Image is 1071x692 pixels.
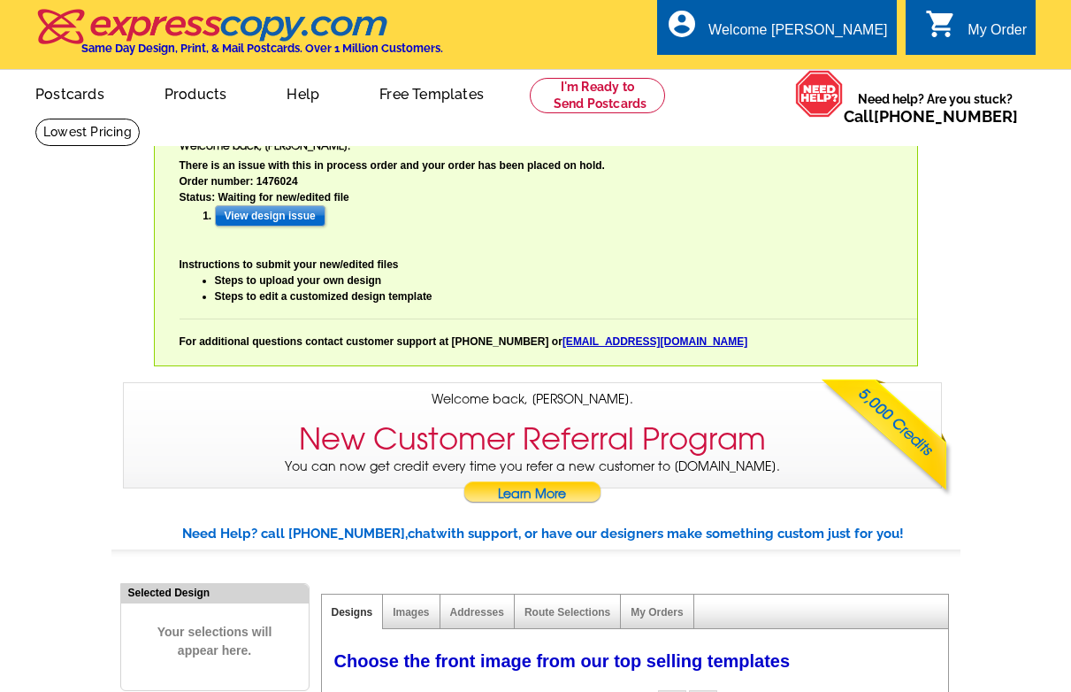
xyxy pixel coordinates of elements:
[215,290,432,303] a: Steps to edit a customized design template
[666,8,698,40] i: account_circle
[7,72,133,113] a: Postcards
[180,191,212,204] b: Status
[450,606,504,619] a: Addresses
[334,651,791,671] span: Choose the front image from our top selling templates
[180,138,350,154] span: Welcome back, [PERSON_NAME].
[136,72,256,113] a: Products
[844,107,1018,126] span: Call
[81,42,443,55] h4: Same Day Design, Print, & Mail Postcards. Over 1 Million Customers.
[393,606,429,619] a: Images
[121,584,309,601] div: Selected Design
[925,19,1027,42] a: shopping_cart My Order
[463,481,602,508] a: Learn More
[844,90,1027,126] span: Need help? Are you stuck?
[134,605,295,678] span: Your selections will appear here.
[968,22,1027,47] div: My Order
[215,205,325,227] input: View design issue
[351,72,512,113] a: Free Templates
[925,8,957,40] i: shopping_cart
[215,274,382,287] a: Steps to upload your own design
[708,22,887,47] div: Welcome [PERSON_NAME]
[524,606,610,619] a: Route Selections
[180,158,917,350] div: There is an issue with this in process order and your order has been placed on hold. Order number...
[124,457,941,508] p: You can now get credit every time you refer a new customer to [DOMAIN_NAME].
[408,526,436,542] span: chat
[258,72,348,113] a: Help
[874,107,1018,126] a: [PHONE_NUMBER]
[35,21,443,55] a: Same Day Design, Print, & Mail Postcards. Over 1 Million Customers.
[631,606,683,619] a: My Orders
[562,335,747,348] a: [EMAIL_ADDRESS][DOMAIN_NAME]
[432,390,633,409] span: Welcome back, [PERSON_NAME].
[795,70,844,118] img: help
[299,421,766,457] h3: New Customer Referral Program
[332,606,373,619] a: Designs
[182,524,960,544] div: Need Help? call [PHONE_NUMBER], with support, or have our designers make something custom just fo...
